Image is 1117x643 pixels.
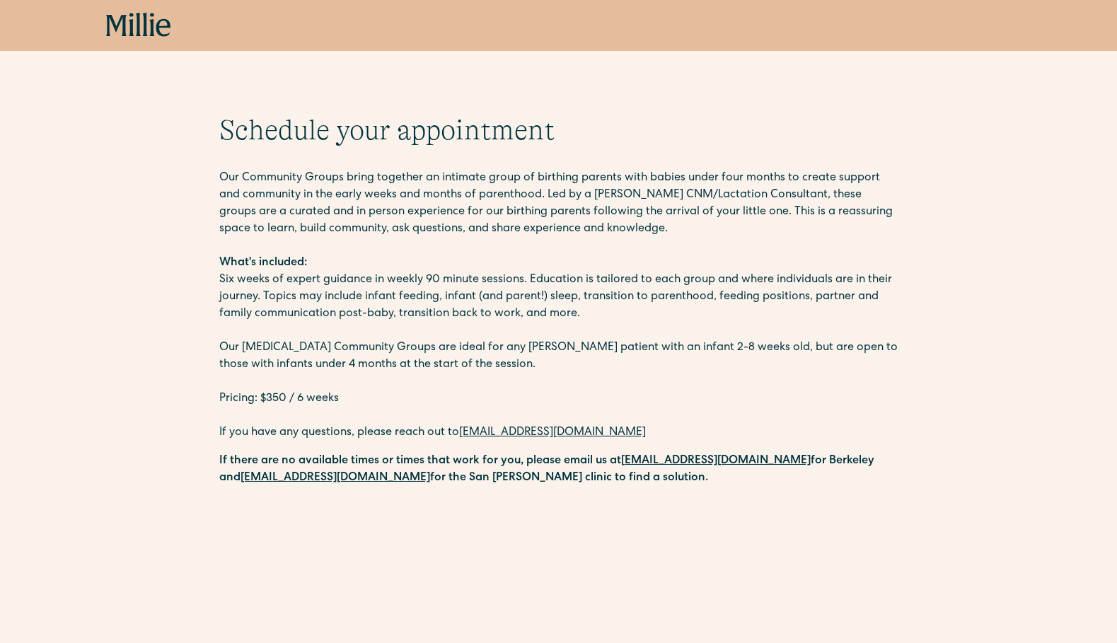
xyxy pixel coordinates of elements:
p: ‍ [219,373,898,390]
p: ‍ [219,238,898,255]
h1: Schedule your appointment [219,113,898,147]
p: Our Community Groups bring together an intimate group of birthing parents with babies under four ... [219,170,898,238]
strong: If there are no available times or times that work for you, please email us at [219,456,621,467]
a: [EMAIL_ADDRESS][DOMAIN_NAME] [459,427,646,439]
p: ‍ [219,323,898,340]
p: Six weeks of expert guidance in weekly 90 minute sessions. Education is tailored to each group an... [219,272,898,323]
a: [EMAIL_ADDRESS][DOMAIN_NAME] [241,473,430,484]
p: If you have any questions, please reach out to [219,424,898,441]
strong: for the San [PERSON_NAME] clinic to find a solution. [430,473,708,484]
strong: What's included: [219,257,307,269]
p: Pricing: $350 / 6 weeks [219,390,898,407]
p: Our [MEDICAL_DATA] Community Groups are ideal for any [PERSON_NAME] patient with an infant 2-8 we... [219,340,898,373]
p: ‍ [219,407,898,424]
a: [EMAIL_ADDRESS][DOMAIN_NAME] [621,456,811,467]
